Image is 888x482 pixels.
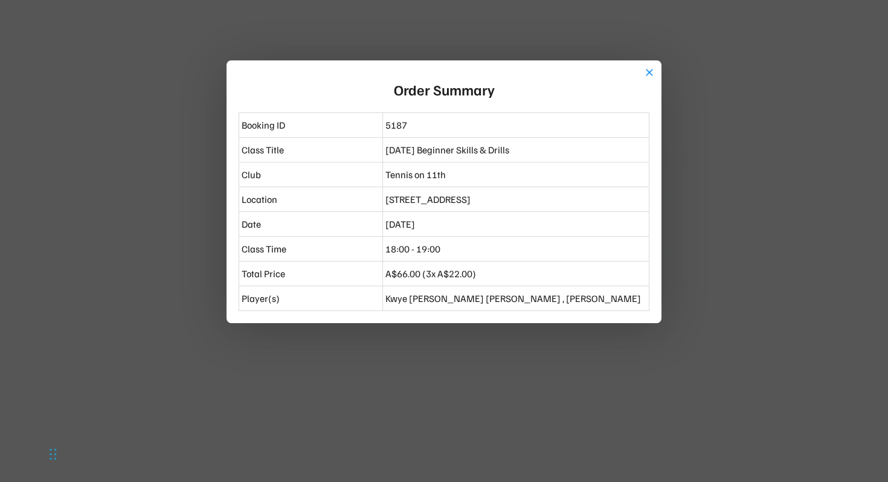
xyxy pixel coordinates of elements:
div: Date [242,217,380,231]
div: Class Title [242,143,380,157]
div: Order Summary [394,79,495,100]
div: 18:00 - 19:00 [385,242,646,256]
div: [DATE] Beginner Skills & Drills [385,143,646,157]
div: A$66.00 (3x A$22.00) [385,266,646,281]
div: Tennis on 11th [385,167,646,182]
div: Class Time [242,242,380,256]
div: Location [242,192,380,207]
div: Booking ID [242,118,380,132]
div: Kwye [PERSON_NAME] [PERSON_NAME] , [PERSON_NAME] [385,291,646,306]
div: Club [242,167,380,182]
div: [DATE] [385,217,646,231]
div: Total Price [242,266,380,281]
div: Player(s) [242,291,380,306]
div: 5187 [385,118,646,132]
button: close [643,66,655,79]
div: [STREET_ADDRESS] [385,192,646,207]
